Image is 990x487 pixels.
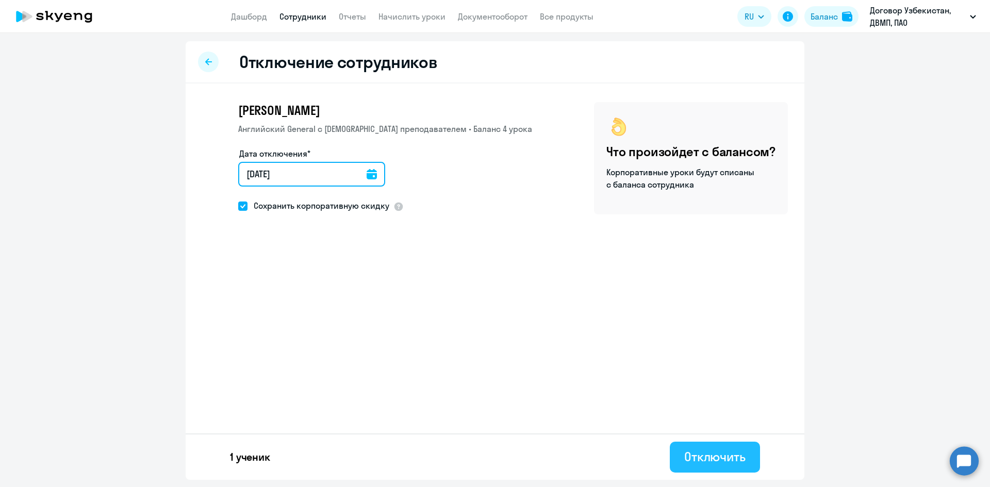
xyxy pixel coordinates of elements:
[737,6,771,27] button: RU
[231,11,267,22] a: Дашборд
[606,166,756,191] p: Корпоративные уроки будут списаны с баланса сотрудника
[745,10,754,23] span: RU
[238,162,385,187] input: дд.мм.гггг
[247,199,389,212] span: Сохранить корпоративную скидку
[458,11,527,22] a: Документооборот
[230,450,270,464] p: 1 ученик
[378,11,445,22] a: Начислить уроки
[606,114,631,139] img: ok
[339,11,366,22] a: Отчеты
[239,52,437,72] h2: Отключение сотрудников
[811,10,838,23] div: Баланс
[842,11,852,22] img: balance
[670,442,760,473] button: Отключить
[606,143,775,160] h4: Что произойдет с балансом?
[865,4,981,29] button: Договор Узбекистан, ДВМП, ПАО
[238,102,320,119] span: [PERSON_NAME]
[804,6,859,27] button: Балансbalance
[540,11,593,22] a: Все продукты
[239,147,310,160] label: Дата отключения*
[279,11,326,22] a: Сотрудники
[684,448,746,465] div: Отключить
[870,4,966,29] p: Договор Узбекистан, ДВМП, ПАО
[238,123,532,135] p: Английский General с [DEMOGRAPHIC_DATA] преподавателем • Баланс 4 урока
